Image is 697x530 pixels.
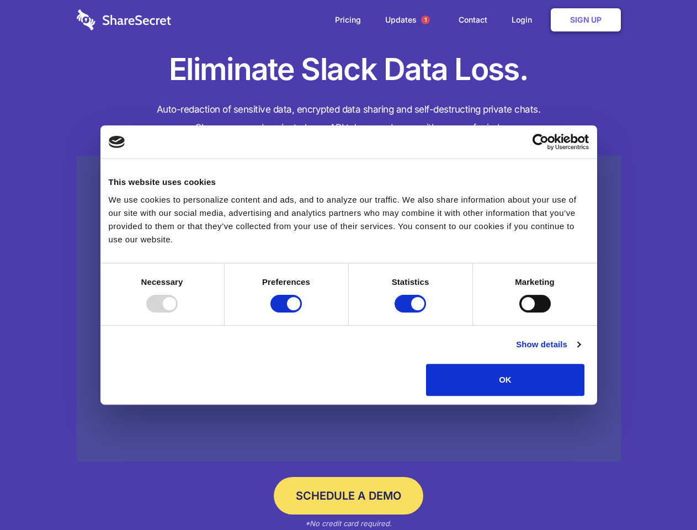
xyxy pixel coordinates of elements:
a: Sign Up [551,8,621,31]
a: Usercentrics Cookiebot - opens in a new window [492,134,589,150]
div: We use cookies to personalize content and ads, and to analyze our traffic. We also share informat... [109,193,589,246]
img: logo-wordmark-white-trans-d4663122ce5f474addd5e946df7df03e33cb6a1c49d2221995e7729f52c070b2.svg [77,9,171,30]
a: Schedule a Demo [274,477,423,515]
a: Contact [448,3,498,37]
a: Show details [516,338,580,351]
button: OK [426,364,584,396]
h4: Auto-redaction of sensitive data, encrypted data sharing and self-destructing private chats. Shar... [77,100,621,137]
strong: Statistics [392,277,429,287]
img: logo [109,136,125,148]
span: 1 [421,15,430,24]
h1: Eliminate Slack Data Loss. [77,50,621,89]
a: Login [501,3,549,37]
a: Wistia video thumbnail [77,156,621,462]
em: *No credit card required. [305,519,392,528]
div: This website uses cookies [109,176,589,189]
strong: Preferences [262,277,310,287]
a: Pricing [324,3,372,37]
strong: Marketing [515,277,555,287]
strong: Necessary [141,277,183,287]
